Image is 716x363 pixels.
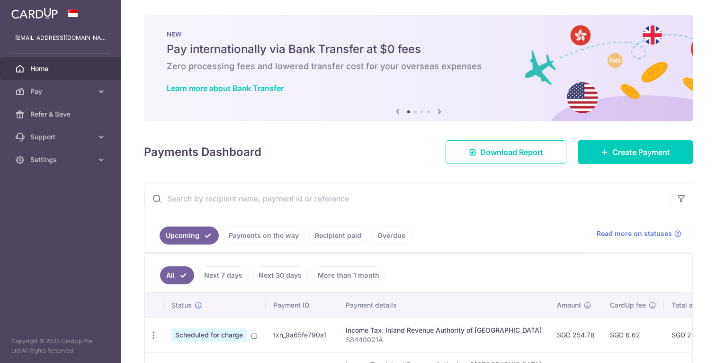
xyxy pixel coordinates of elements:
span: Home [30,64,93,73]
a: Next 30 days [252,266,308,284]
h5: Pay internationally via Bank Transfer at $0 fees [167,42,671,57]
td: txn_9a65fe790a1 [266,318,338,352]
span: Total amt. [671,300,703,310]
span: Pay [30,87,93,96]
th: Payment details [338,293,549,318]
a: Recipient paid [309,227,367,245]
p: S8440021A [346,335,542,345]
a: More than 1 month [312,266,385,284]
span: Settings [30,155,93,164]
span: Amount [557,300,581,310]
h6: Zero processing fees and lowered transfer cost for your overseas expenses [167,61,671,72]
td: SGD 6.62 [602,318,664,352]
span: Refer & Save [30,109,93,119]
span: Download Report [480,146,543,158]
a: Read more on statuses [597,229,681,238]
a: Next 7 days [198,266,249,284]
p: [EMAIL_ADDRESS][DOMAIN_NAME] [15,33,106,43]
input: Search by recipient name, payment id or reference [144,183,670,214]
h4: Payments Dashboard [144,144,261,161]
a: Overdue [371,227,412,245]
span: Create Payment [612,146,670,158]
a: Upcoming [160,227,219,245]
span: CardUp fee [610,300,646,310]
a: All [160,266,194,284]
span: Scheduled for charge [171,328,247,342]
td: SGD 254.78 [549,318,602,352]
span: Read more on statuses [597,229,672,238]
div: Income Tax. Inland Revenue Authority of [GEOGRAPHIC_DATA] [346,326,542,335]
img: CardUp [11,8,58,19]
span: Support [30,132,93,142]
a: Payments on the way [223,227,305,245]
a: Create Payment [578,140,693,164]
th: Payment ID [266,293,338,318]
span: Status [171,300,192,310]
a: Learn more about Bank Transfer [167,83,284,93]
a: Download Report [446,140,566,164]
p: NEW [167,30,671,38]
img: Bank transfer banner [144,15,693,121]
